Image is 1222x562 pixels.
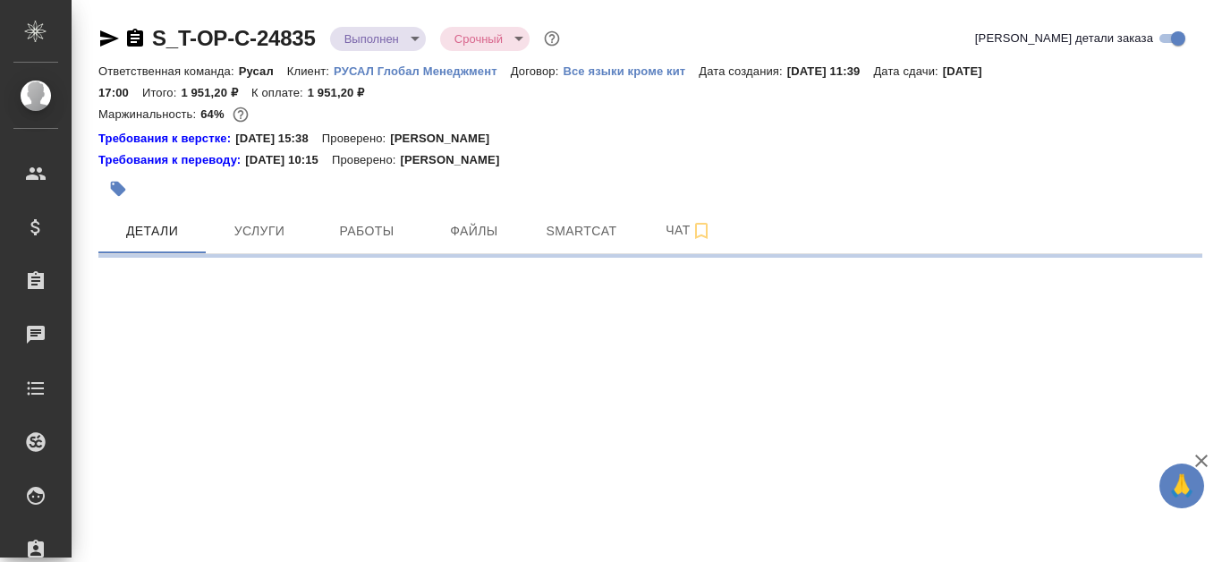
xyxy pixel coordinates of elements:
[431,220,517,243] span: Файлы
[873,64,942,78] p: Дата сдачи:
[975,30,1153,47] span: [PERSON_NAME] детали заказа
[98,151,245,169] div: Нажми, чтобы открыть папку с инструкцией
[98,151,245,169] a: Требования к переводу:
[124,28,146,49] button: Скопировать ссылку
[400,151,513,169] p: [PERSON_NAME]
[563,63,699,78] a: Все языки кроме кит
[98,169,138,209] button: Добавить тэг
[324,220,410,243] span: Работы
[540,27,564,50] button: Доп статусы указывают на важность/срочность заказа
[251,86,308,99] p: К оплате:
[330,27,426,51] div: Выполнен
[142,86,181,99] p: Итого:
[332,151,401,169] p: Проверено:
[235,130,322,148] p: [DATE] 15:38
[646,219,732,242] span: Чат
[98,130,235,148] div: Нажми, чтобы открыть папку с инструкцией
[181,86,251,99] p: 1 951,20 ₽
[239,64,287,78] p: Русал
[98,107,200,121] p: Маржинальность:
[322,130,391,148] p: Проверено:
[334,64,511,78] p: РУСАЛ Глобал Менеджмент
[98,130,235,148] a: Требования к верстке:
[152,26,316,50] a: S_T-OP-C-24835
[1159,464,1204,508] button: 🙏
[308,86,378,99] p: 1 951,20 ₽
[245,151,332,169] p: [DATE] 10:15
[287,64,334,78] p: Клиент:
[539,220,624,243] span: Smartcat
[229,103,252,126] button: 5.55 EUR; 66.60 RUB;
[440,27,530,51] div: Выполнен
[339,31,404,47] button: Выполнен
[390,130,503,148] p: [PERSON_NAME]
[563,64,699,78] p: Все языки кроме кит
[98,28,120,49] button: Скопировать ссылку для ЯМессенджера
[216,220,302,243] span: Услуги
[449,31,508,47] button: Срочный
[787,64,874,78] p: [DATE] 11:39
[334,63,511,78] a: РУСАЛ Глобал Менеджмент
[200,107,228,121] p: 64%
[1167,467,1197,505] span: 🙏
[691,220,712,242] svg: Подписаться
[511,64,564,78] p: Договор:
[98,64,239,78] p: Ответственная команда:
[699,64,786,78] p: Дата создания:
[109,220,195,243] span: Детали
